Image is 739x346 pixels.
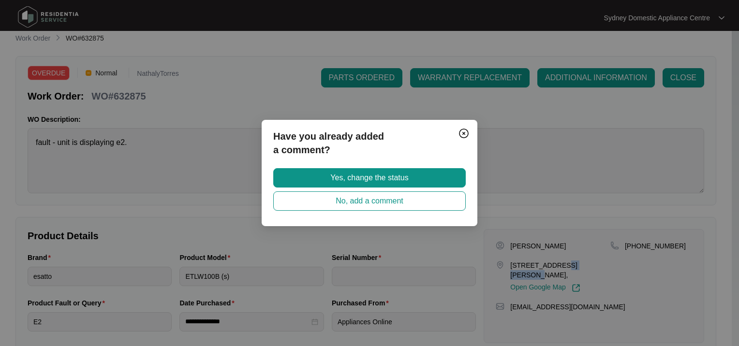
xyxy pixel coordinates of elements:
[458,128,470,139] img: closeCircle
[330,172,408,184] span: Yes, change the status
[273,191,466,211] button: No, add a comment
[273,168,466,187] button: Yes, change the status
[273,130,466,143] p: Have you already added
[273,143,466,157] p: a comment?
[456,126,472,141] button: Close
[336,195,403,207] span: No, add a comment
